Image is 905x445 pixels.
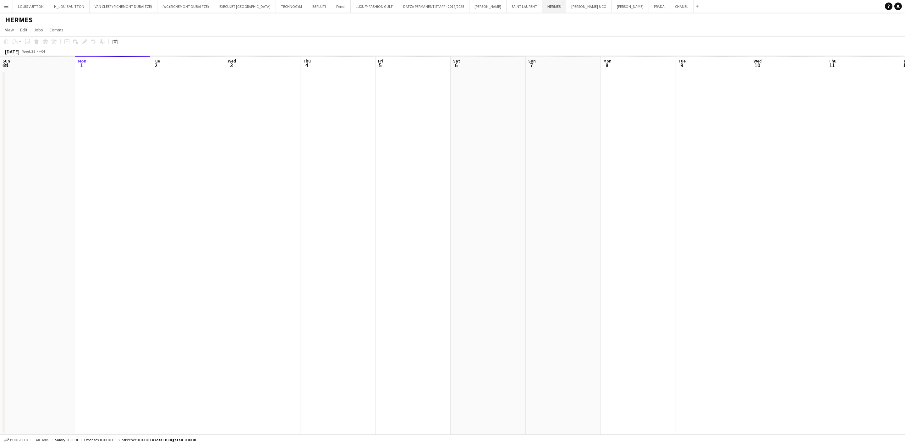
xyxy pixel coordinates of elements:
[13,0,49,13] button: LOUIS VUITTON
[157,0,214,13] button: IWC (RICHEMONT DUBAI FZE)
[154,437,198,442] span: Total Budgeted 0.00 DH
[566,0,612,13] button: [PERSON_NAME] & CO
[542,0,566,13] button: HERMES
[753,62,762,69] span: 10
[78,58,86,64] span: Mon
[351,0,398,13] button: LUXURY FASHION GULF
[55,437,198,442] div: Salary 0.00 DH + Expenses 0.00 DH + Subsistence 0.00 DH =
[34,27,43,33] span: Jobs
[507,0,542,13] button: SAINT LAURENT
[754,58,762,64] span: Wed
[214,0,276,13] button: EXECUJET [GEOGRAPHIC_DATA]
[528,58,536,64] span: Sun
[829,58,836,64] span: Thu
[90,0,157,13] button: VAN CLEEF (RICHEMONT DUBAI FZE)
[47,26,66,34] a: Comms
[602,62,612,69] span: 8
[469,0,507,13] button: [PERSON_NAME]
[77,62,86,69] span: 1
[153,58,160,64] span: Tue
[49,0,90,13] button: H_LOUIS VUITTON
[331,0,351,13] button: Fendi
[228,58,236,64] span: Wed
[5,27,14,33] span: View
[452,62,460,69] span: 6
[20,27,27,33] span: Edit
[10,438,28,442] span: Budgeted
[649,0,670,13] button: PRADA
[378,58,383,64] span: Fri
[152,62,160,69] span: 2
[3,437,29,443] button: Budgeted
[21,49,36,54] span: Week 35
[377,62,383,69] span: 5
[302,62,311,69] span: 4
[603,58,612,64] span: Mon
[398,0,469,13] button: DAFZA PERMANENT STAFF - 2019/2025
[453,58,460,64] span: Sat
[5,15,33,24] h1: HERMES
[527,62,536,69] span: 7
[5,48,19,55] div: [DATE]
[39,49,45,54] div: +04
[303,58,311,64] span: Thu
[31,26,46,34] a: Jobs
[612,0,649,13] button: [PERSON_NAME]
[227,62,236,69] span: 3
[678,58,686,64] span: Tue
[18,26,30,34] a: Edit
[670,0,694,13] button: CHANEL
[677,62,686,69] span: 9
[2,62,10,69] span: 31
[3,58,10,64] span: Sun
[3,26,16,34] a: View
[35,437,50,442] span: All jobs
[828,62,836,69] span: 11
[49,27,63,33] span: Comms
[307,0,331,13] button: BERLUTI
[276,0,307,13] button: TECHNOGYM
